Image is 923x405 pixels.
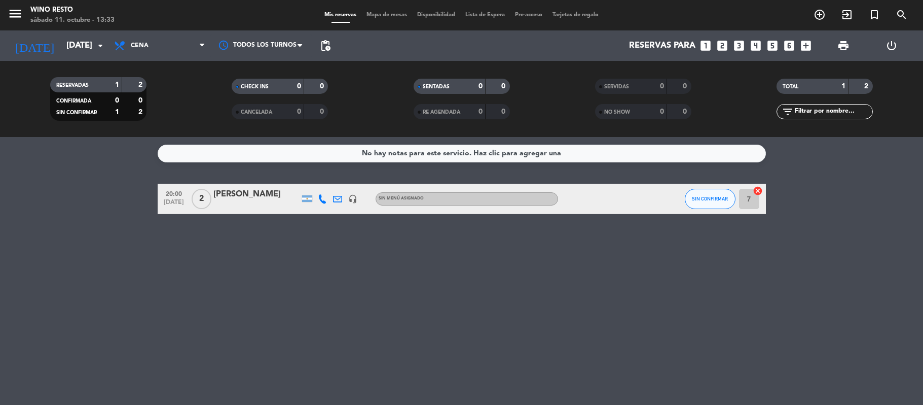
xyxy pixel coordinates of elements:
[361,12,412,18] span: Mapa de mesas
[460,12,510,18] span: Lista de Espera
[115,97,119,104] strong: 0
[814,9,826,21] i: add_circle_outline
[138,109,144,116] strong: 2
[716,39,729,52] i: looks_two
[478,108,483,115] strong: 0
[138,81,144,88] strong: 2
[749,39,762,52] i: looks_4
[56,83,89,88] span: RESERVADAS
[896,9,908,21] i: search
[56,98,91,104] span: CONFIRMADA
[161,187,187,199] span: 20:00
[131,42,149,49] span: Cena
[138,97,144,104] strong: 0
[501,108,507,115] strong: 0
[799,39,813,52] i: add_box
[660,83,664,90] strong: 0
[115,109,119,116] strong: 1
[115,81,119,88] strong: 1
[412,12,460,18] span: Disponibilidad
[8,6,23,21] i: menu
[732,39,746,52] i: looks_3
[319,40,331,52] span: pending_actions
[348,194,357,204] i: headset_mic
[604,84,629,89] span: SERVIDAS
[629,41,695,51] span: Reservas para
[794,106,872,117] input: Filtrar por nombre...
[753,186,763,196] i: cancel
[864,83,870,90] strong: 2
[241,110,272,115] span: CANCELADA
[510,12,547,18] span: Pre-acceso
[320,83,326,90] strong: 0
[30,5,115,15] div: Wino Resto
[868,9,880,21] i: turned_in_not
[604,110,630,115] span: NO SHOW
[319,12,361,18] span: Mis reservas
[692,196,728,201] span: SIN CONFIRMAR
[867,30,915,61] div: LOG OUT
[192,189,211,209] span: 2
[94,40,106,52] i: arrow_drop_down
[362,148,561,159] div: No hay notas para este servicio. Haz clic para agregar una
[478,83,483,90] strong: 0
[766,39,779,52] i: looks_5
[379,196,424,200] span: Sin menú asignado
[213,188,300,201] div: [PERSON_NAME]
[841,9,853,21] i: exit_to_app
[683,83,689,90] strong: 0
[699,39,712,52] i: looks_one
[423,110,460,115] span: RE AGENDADA
[320,108,326,115] strong: 0
[660,108,664,115] strong: 0
[8,6,23,25] button: menu
[501,83,507,90] strong: 0
[841,83,845,90] strong: 1
[297,83,301,90] strong: 0
[56,110,97,115] span: SIN CONFIRMAR
[30,15,115,25] div: sábado 11. octubre - 13:33
[783,84,798,89] span: TOTAL
[241,84,269,89] span: CHECK INS
[885,40,898,52] i: power_settings_new
[423,84,450,89] span: SENTADAS
[547,12,604,18] span: Tarjetas de regalo
[782,106,794,118] i: filter_list
[837,40,850,52] span: print
[161,199,187,211] span: [DATE]
[783,39,796,52] i: looks_6
[297,108,301,115] strong: 0
[8,35,61,57] i: [DATE]
[685,189,735,209] button: SIN CONFIRMAR
[683,108,689,115] strong: 0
